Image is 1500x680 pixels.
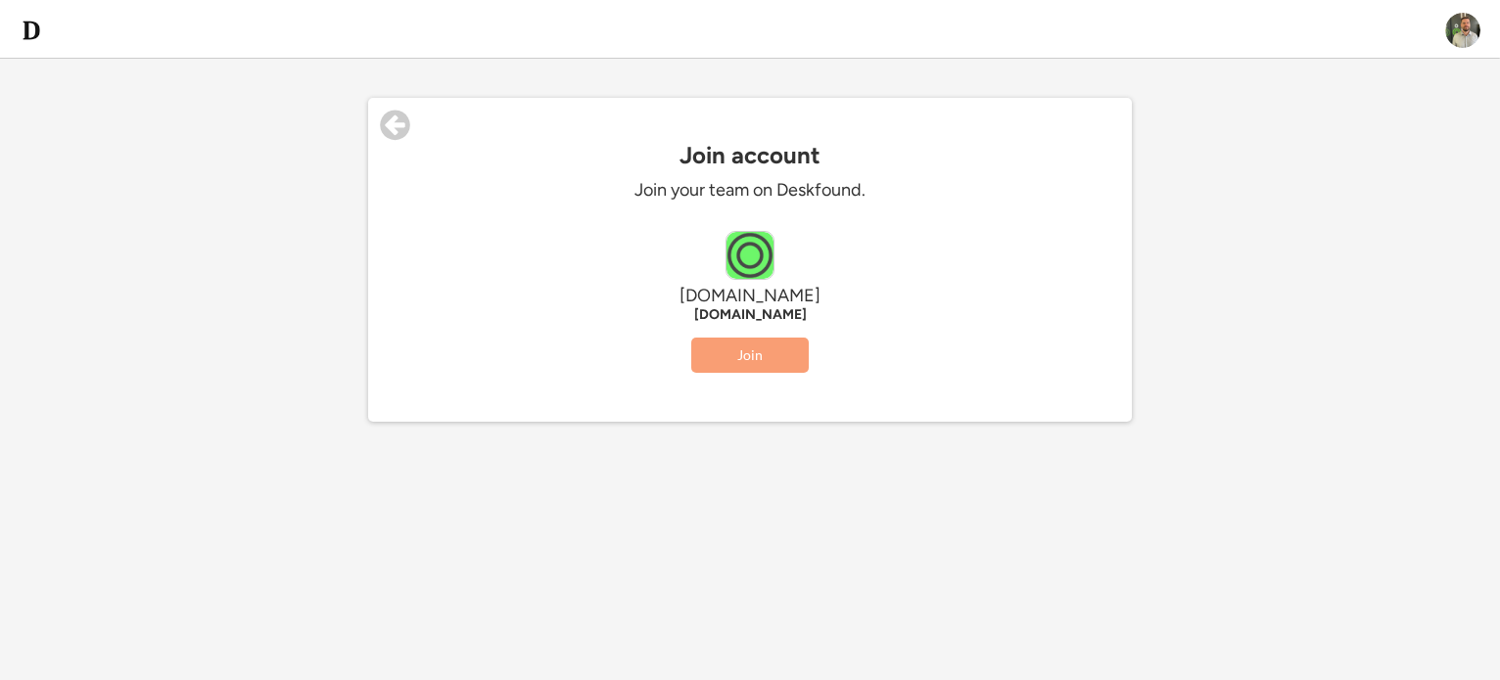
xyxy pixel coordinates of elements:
[368,142,1132,169] div: Join account
[456,285,1044,307] div: [DOMAIN_NAME]
[1445,13,1480,48] img: ACg8ocLjs28sTaGHCTdnXe7rD7BKnHhaoiOepar0e_EdSttu5spi3KQ=s96-c
[691,338,809,373] button: Join
[456,307,1044,323] div: [DOMAIN_NAME]
[456,179,1044,202] div: Join your team on Deskfound.
[727,232,773,279] img: o2inc.com.br
[20,19,43,42] img: d-whitebg.png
